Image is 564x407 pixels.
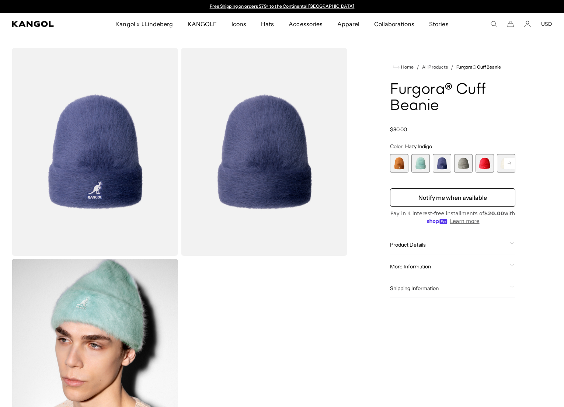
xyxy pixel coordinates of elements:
[454,154,473,173] div: 4 of 7
[281,13,330,35] a: Accessories
[206,4,358,10] slideshow-component: Announcement bar
[411,154,430,173] label: Aquatic
[497,154,515,173] div: 6 of 7
[390,154,408,173] label: Rustic Caramel
[224,13,254,35] a: Icons
[507,21,514,27] button: Cart
[390,188,515,207] button: Notify me when available
[330,13,367,35] a: Apparel
[490,21,497,27] summary: Search here
[231,13,246,35] span: Icons
[497,154,515,173] label: Ivory
[374,13,414,35] span: Collaborations
[422,13,456,35] a: Stories
[390,63,515,72] nav: breadcrumbs
[433,154,451,173] label: Hazy Indigo
[12,48,178,256] img: color-hazy-indigo
[476,154,494,173] label: Scarlet
[411,154,430,173] div: 2 of 7
[456,65,501,70] a: Furgora® Cuff Beanie
[476,154,494,173] div: 5 of 7
[206,4,358,10] div: 1 of 2
[541,21,552,27] button: USD
[390,143,403,150] span: Color
[429,13,448,35] span: Stories
[254,13,281,35] a: Hats
[414,63,419,72] li: /
[261,13,274,35] span: Hats
[454,154,473,173] label: Warm Grey
[390,82,515,114] h1: Furgora® Cuff Beanie
[433,154,451,173] div: 3 of 7
[393,64,414,70] a: Home
[337,13,359,35] span: Apparel
[289,13,322,35] span: Accessories
[390,241,506,248] span: Product Details
[12,21,76,27] a: Kangol
[181,48,347,256] img: color-hazy-indigo
[390,154,408,173] div: 1 of 7
[115,13,173,35] span: Kangol x J.Lindeberg
[188,13,217,35] span: KANGOLF
[400,65,414,70] span: Home
[524,21,531,27] a: Account
[390,126,407,133] span: $80.00
[180,13,224,35] a: KANGOLF
[390,263,506,270] span: More Information
[108,13,180,35] a: Kangol x J.Lindeberg
[367,13,422,35] a: Collaborations
[448,63,453,72] li: /
[390,285,506,292] span: Shipping Information
[210,3,355,9] a: Free Shipping on orders $79+ to the Continental [GEOGRAPHIC_DATA]
[206,4,358,10] div: Announcement
[422,65,448,70] a: All Products
[405,143,432,150] span: Hazy Indigo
